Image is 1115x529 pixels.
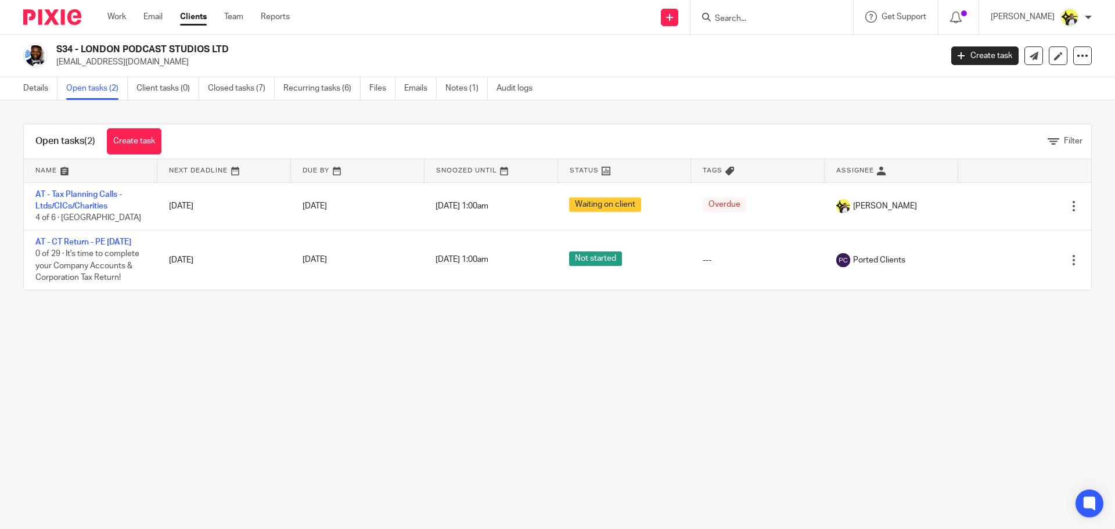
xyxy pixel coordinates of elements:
[436,202,488,210] span: [DATE] 1:00am
[1064,137,1082,145] span: Filter
[703,167,722,174] span: Tags
[35,250,139,282] span: 0 of 29 · It's time to complete your Company Accounts & Corporation Tax Return!
[35,135,95,147] h1: Open tasks
[180,11,207,23] a: Clients
[445,77,488,100] a: Notes (1)
[157,230,291,290] td: [DATE]
[35,190,122,210] a: AT - Tax Planning Calls - Ltds/CICs/Charities
[703,254,813,266] div: ---
[136,77,199,100] a: Client tasks (0)
[836,253,850,267] img: svg%3E
[35,238,131,246] a: AT - CT Return - PE [DATE]
[836,199,850,213] img: Carine-Starbridge.jpg
[23,9,81,25] img: Pixie
[224,11,243,23] a: Team
[436,256,488,264] span: [DATE] 1:00am
[56,44,758,56] h2: S34 - LONDON PODCAST STUDIOS LTD
[23,44,48,68] img: Kiosa%20Sukami%20Getty%20Images.png
[570,167,599,174] span: Status
[369,77,395,100] a: Files
[882,13,926,21] span: Get Support
[66,77,128,100] a: Open tasks (2)
[951,46,1019,65] a: Create task
[703,197,746,212] span: Overdue
[107,11,126,23] a: Work
[569,197,641,212] span: Waiting on client
[157,182,291,230] td: [DATE]
[107,128,161,154] a: Create task
[283,77,361,100] a: Recurring tasks (6)
[261,11,290,23] a: Reports
[35,214,141,222] span: 4 of 6 · [GEOGRAPHIC_DATA]
[714,14,818,24] input: Search
[303,256,327,264] span: [DATE]
[143,11,163,23] a: Email
[84,136,95,146] span: (2)
[569,251,622,266] span: Not started
[1060,8,1079,27] img: Carine-Starbridge.jpg
[303,202,327,210] span: [DATE]
[853,254,905,266] span: Ported Clients
[991,11,1055,23] p: [PERSON_NAME]
[23,77,57,100] a: Details
[853,200,917,212] span: [PERSON_NAME]
[404,77,437,100] a: Emails
[208,77,275,100] a: Closed tasks (7)
[436,167,497,174] span: Snoozed Until
[56,56,934,68] p: [EMAIL_ADDRESS][DOMAIN_NAME]
[497,77,541,100] a: Audit logs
